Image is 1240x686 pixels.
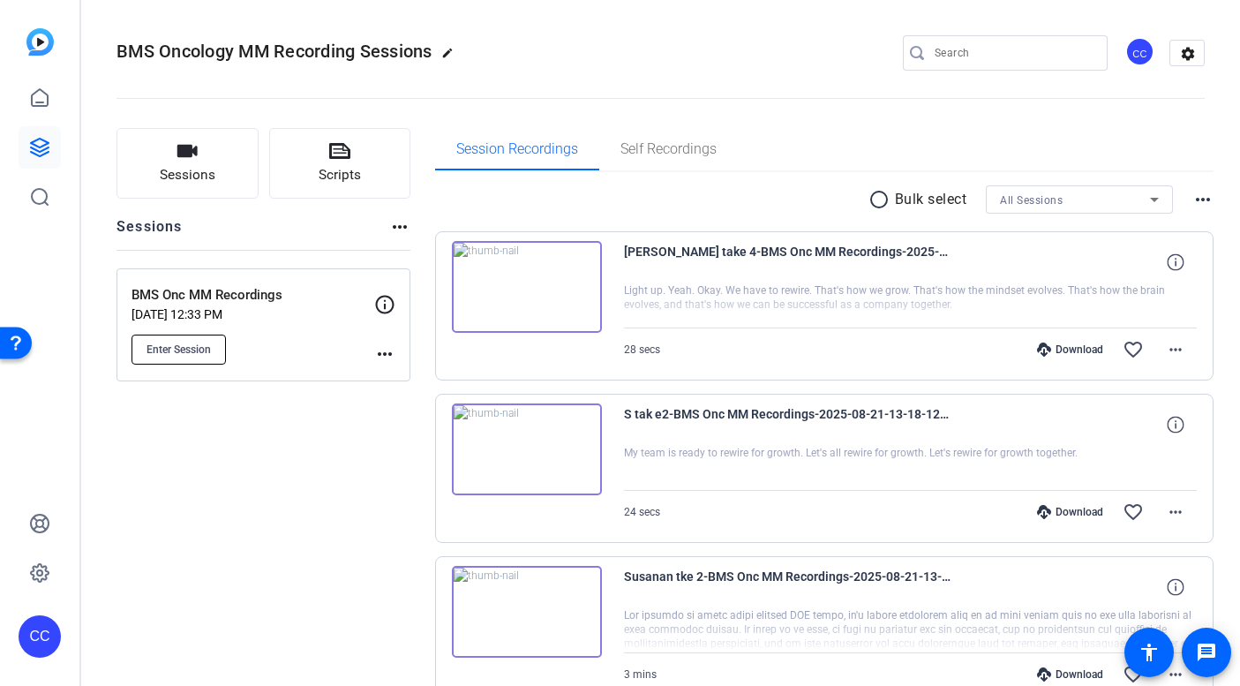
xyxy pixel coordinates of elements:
[624,668,657,681] span: 3 mins
[868,189,895,210] mat-icon: radio_button_unchecked
[456,142,578,156] span: Session Recordings
[1123,501,1144,523] mat-icon: favorite_border
[624,506,660,518] span: 24 secs
[26,28,54,56] img: blue-gradient.svg
[116,216,183,250] h2: Sessions
[452,241,602,333] img: thumb-nail
[1125,37,1154,66] div: CC
[620,142,717,156] span: Self Recordings
[319,165,361,185] span: Scripts
[624,403,951,446] span: S tak e2-BMS Onc MM Recordings-2025-08-21-13-18-12-252-0
[1028,343,1112,357] div: Download
[132,285,374,305] p: BMS Onc MM Recordings
[269,128,411,199] button: Scripts
[160,165,215,185] span: Sessions
[1165,664,1186,685] mat-icon: more_horiz
[19,615,61,658] div: CC
[895,189,967,210] p: Bulk select
[1000,194,1063,207] span: All Sessions
[1192,189,1214,210] mat-icon: more_horiz
[624,566,951,608] span: Susanan tke 2-BMS Onc MM Recordings-2025-08-21-13-14-34-171-0
[1123,664,1144,685] mat-icon: favorite_border
[1196,642,1217,663] mat-icon: message
[441,47,462,68] mat-icon: edit
[1165,339,1186,360] mat-icon: more_horiz
[1123,339,1144,360] mat-icon: favorite_border
[1139,642,1160,663] mat-icon: accessibility
[132,335,226,365] button: Enter Session
[116,41,432,62] span: BMS Oncology MM Recording Sessions
[389,216,410,237] mat-icon: more_horiz
[1170,41,1206,67] mat-icon: settings
[452,566,602,658] img: thumb-nail
[624,241,951,283] span: [PERSON_NAME] take 4-BMS Onc MM Recordings-2025-08-21-13-19-44-979-0
[452,403,602,495] img: thumb-nail
[147,343,211,357] span: Enter Session
[116,128,259,199] button: Sessions
[1165,501,1186,523] mat-icon: more_horiz
[935,42,1093,64] input: Search
[132,307,374,321] p: [DATE] 12:33 PM
[1125,37,1156,68] ngx-avatar: Carlos Cuellar
[1028,505,1112,519] div: Download
[1028,667,1112,682] div: Download
[374,343,395,365] mat-icon: more_horiz
[624,343,660,356] span: 28 secs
